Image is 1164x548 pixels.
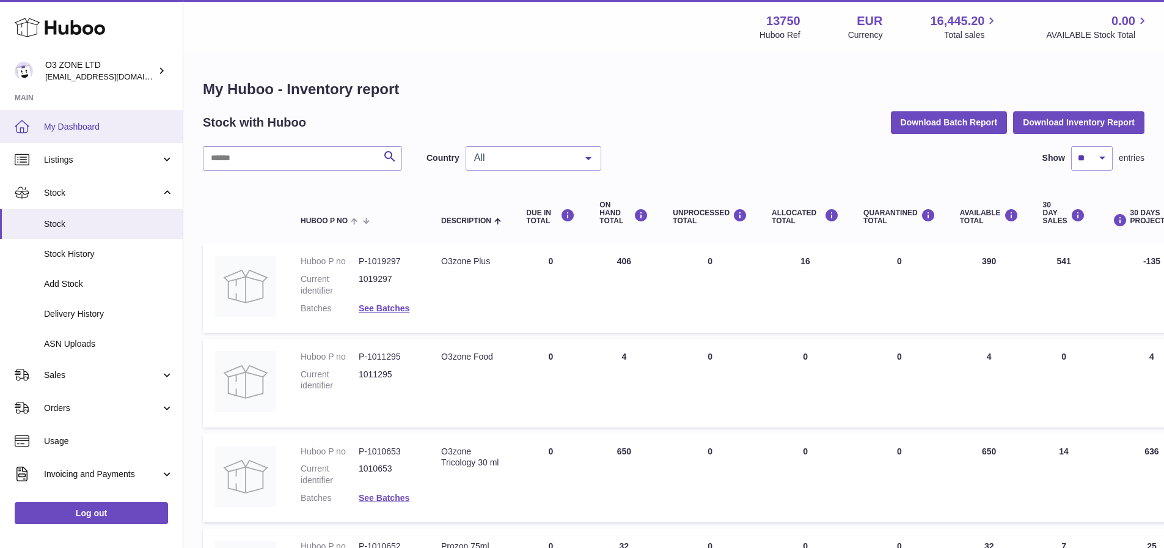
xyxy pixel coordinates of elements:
span: Usage [44,435,174,447]
a: See Batches [359,493,409,503]
span: 0 [897,446,902,456]
div: DUE IN TOTAL [526,209,575,225]
span: AVAILABLE Stock Total [1046,29,1149,41]
dd: 1011295 [359,369,417,392]
span: 0 [897,256,902,266]
span: Add Stock [44,278,174,290]
span: Delivery History [44,308,174,320]
span: Total sales [944,29,998,41]
span: Invoicing and Payments [44,468,161,480]
div: Currency [848,29,883,41]
div: QUARANTINED Total [863,209,935,225]
td: 16 [760,243,851,333]
dt: Batches [301,303,359,314]
dd: 1010653 [359,463,417,486]
div: UNPROCESSED Total [673,209,747,225]
td: 14 [1031,434,1097,523]
dt: Current identifier [301,369,359,392]
td: 650 [587,434,661,523]
span: ASN Uploads [44,338,174,350]
span: My Dashboard [44,121,174,133]
strong: EUR [857,13,882,29]
div: O3zone Plus [441,256,502,267]
div: O3zone Tricology 30 ml [441,446,502,469]
div: ON HAND Total [599,201,648,226]
h2: Stock with Huboo [203,114,306,131]
button: Download Batch Report [891,111,1008,133]
div: Huboo Ref [760,29,800,41]
img: hello@o3zoneltd.co.uk [15,62,33,80]
td: 0 [760,434,851,523]
img: product image [215,351,276,412]
dt: Current identifier [301,273,359,297]
span: Huboo P no [301,217,348,225]
span: 0.00 [1111,13,1135,29]
span: Stock History [44,248,174,260]
td: 406 [587,243,661,333]
a: 16,445.20 Total sales [930,13,998,41]
td: 0 [661,243,760,333]
dd: 1019297 [359,273,417,297]
a: See Batches [359,303,409,313]
img: product image [215,446,276,507]
dt: Current identifier [301,463,359,486]
span: Sales [44,369,161,381]
div: O3 ZONE LTD [45,59,155,83]
td: 0 [514,339,587,428]
td: 541 [1031,243,1097,333]
label: Show [1042,152,1065,164]
dt: Huboo P no [301,446,359,457]
dt: Huboo P no [301,351,359,363]
span: [EMAIL_ADDRESS][DOMAIN_NAME] [45,72,180,81]
button: Download Inventory Report [1013,111,1144,133]
td: 0 [514,243,587,333]
span: 0 [897,352,902,361]
span: Description [441,217,491,225]
td: 0 [661,339,760,428]
dt: Batches [301,492,359,504]
label: Country [426,152,459,164]
img: product image [215,256,276,317]
span: Listings [44,154,161,166]
span: Stock [44,218,174,230]
div: O3zone Food [441,351,502,363]
dd: P-1011295 [359,351,417,363]
div: 30 DAY SALES [1043,201,1085,226]
strong: 13750 [766,13,800,29]
dd: P-1010653 [359,446,417,457]
td: 0 [514,434,587,523]
td: 4 [587,339,661,428]
h1: My Huboo - Inventory report [203,80,1144,99]
span: Stock [44,187,161,199]
a: Log out [15,502,168,524]
dt: Huboo P no [301,256,359,267]
div: ALLOCATED Total [772,209,839,225]
td: 390 [948,243,1031,333]
a: 0.00 AVAILABLE Stock Total [1046,13,1149,41]
span: 16,445.20 [930,13,984,29]
td: 4 [948,339,1031,428]
td: 0 [661,434,760,523]
span: entries [1119,152,1144,164]
div: AVAILABLE Total [960,209,1019,225]
td: 0 [760,339,851,428]
span: All [471,152,576,164]
span: Orders [44,402,161,414]
td: 650 [948,434,1031,523]
dd: P-1019297 [359,256,417,267]
td: 0 [1031,339,1097,428]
